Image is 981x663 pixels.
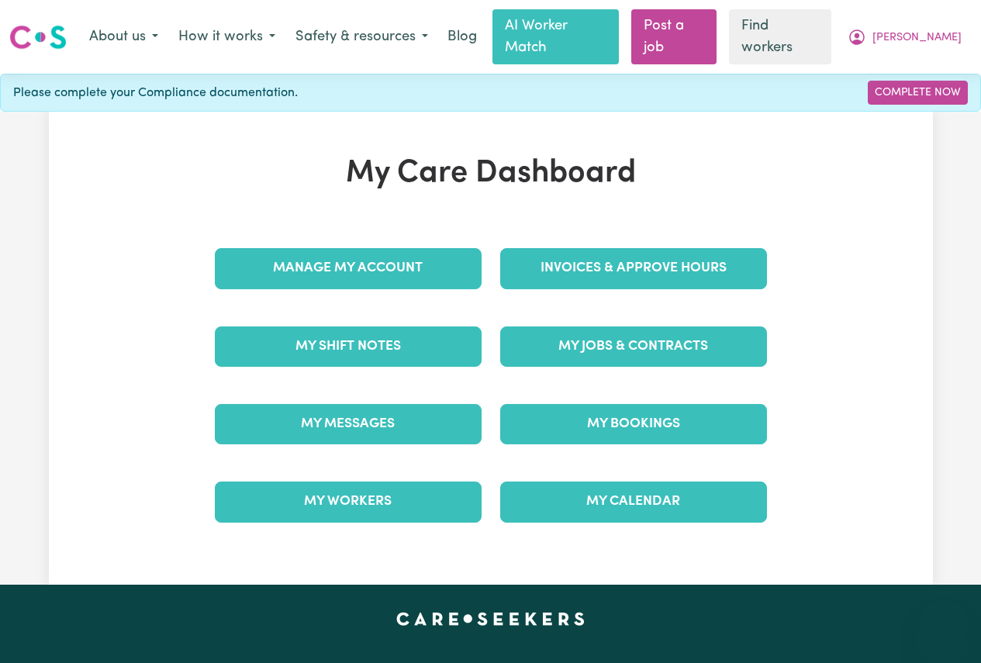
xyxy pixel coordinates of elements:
[919,601,969,651] iframe: Button to launch messaging window
[13,84,298,102] span: Please complete your Compliance documentation.
[215,326,482,367] a: My Shift Notes
[631,9,717,64] a: Post a job
[285,21,438,54] button: Safety & resources
[868,81,968,105] a: Complete Now
[838,21,972,54] button: My Account
[500,404,767,444] a: My Bookings
[9,23,67,51] img: Careseekers logo
[168,21,285,54] button: How it works
[215,404,482,444] a: My Messages
[215,248,482,288] a: Manage My Account
[500,326,767,367] a: My Jobs & Contracts
[872,29,962,47] span: [PERSON_NAME]
[492,9,619,64] a: AI Worker Match
[396,613,585,625] a: Careseekers home page
[79,21,168,54] button: About us
[500,482,767,522] a: My Calendar
[215,482,482,522] a: My Workers
[206,155,776,192] h1: My Care Dashboard
[9,19,67,55] a: Careseekers logo
[500,248,767,288] a: Invoices & Approve Hours
[729,9,831,64] a: Find workers
[438,20,486,54] a: Blog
